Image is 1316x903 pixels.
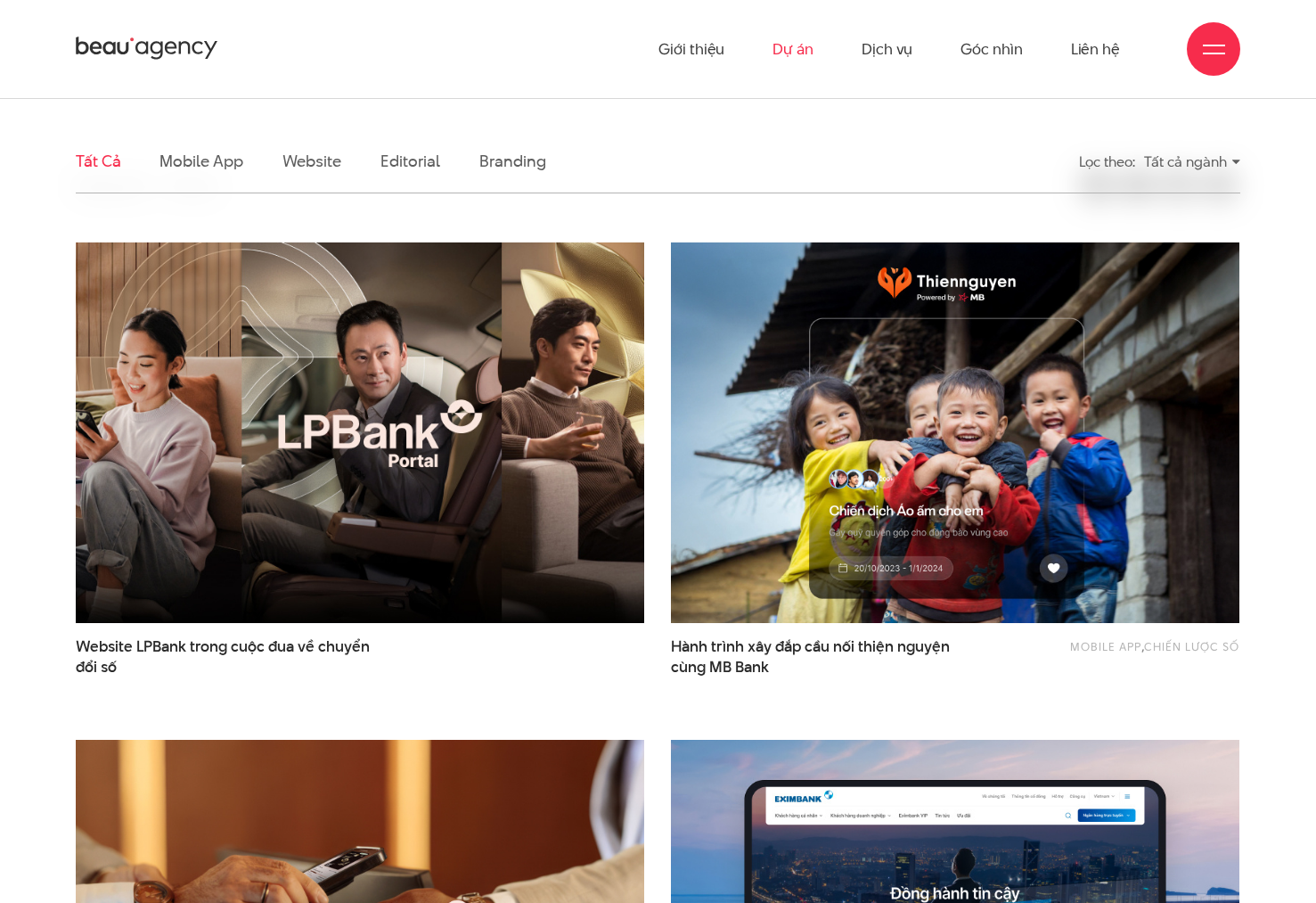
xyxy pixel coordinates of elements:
img: LPBank portal [47,224,673,643]
span: cùng MB Bank [671,657,769,677]
a: Hành trình xây đắp cầu nối thiện nguyệncùng MB Bank [671,636,984,677]
a: Website LPBank trong cuộc đua về chuyểnđổi số [76,636,388,677]
div: Lọc theo: [1079,146,1135,177]
a: Website [282,150,341,172]
a: Mobile app [159,150,242,172]
a: Branding [479,150,545,172]
div: , [1012,636,1239,669]
span: Hành trình xây đắp cầu nối thiện nguyện [671,636,984,677]
a: Mobile app [1070,638,1141,654]
span: đổi số [76,657,117,677]
img: thumb [671,242,1239,623]
div: Tất cả ngành [1144,146,1240,177]
a: Tất cả [76,150,120,172]
a: Editorial [380,150,440,172]
a: Chiến lược số [1144,638,1239,654]
span: Website LPBank trong cuộc đua về chuyển [76,636,388,677]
